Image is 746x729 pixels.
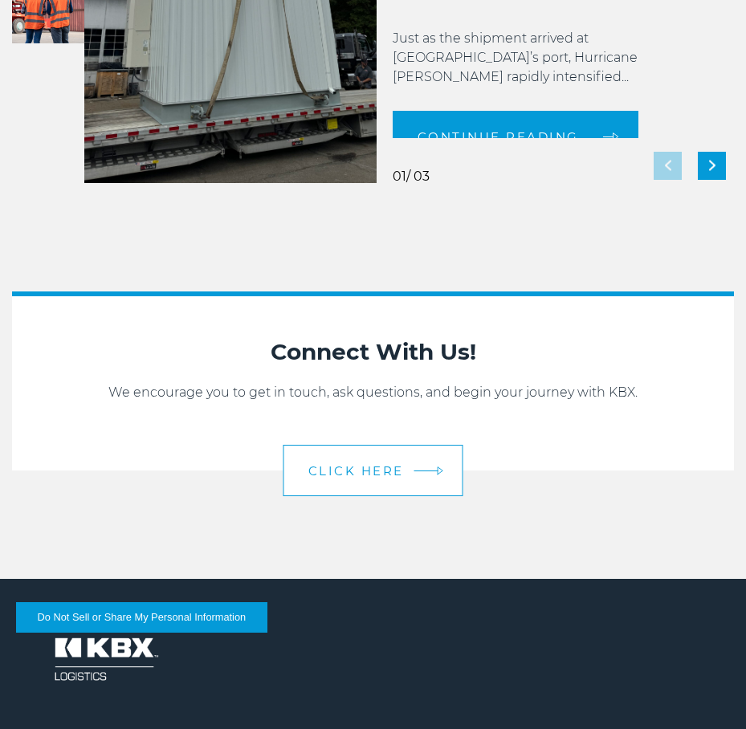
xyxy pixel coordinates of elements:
p: We encourage you to get in touch, ask questions, and begin your journey with KBX. [28,383,718,402]
span: Continue reading [418,131,579,143]
img: kbx logo [36,619,173,699]
a: CLICK HERE arrow arrow [283,445,463,496]
div: Next slide [698,152,726,180]
span: 01 [393,169,406,184]
img: next slide [709,161,715,171]
button: Do Not Sell or Share My Personal Information [16,602,267,633]
img: arrow [437,466,443,475]
a: Continue reading arrow arrow [393,111,638,162]
span: CLICK HERE [308,465,404,477]
div: / 03 [393,170,430,183]
h2: Connect With Us! [28,336,718,367]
